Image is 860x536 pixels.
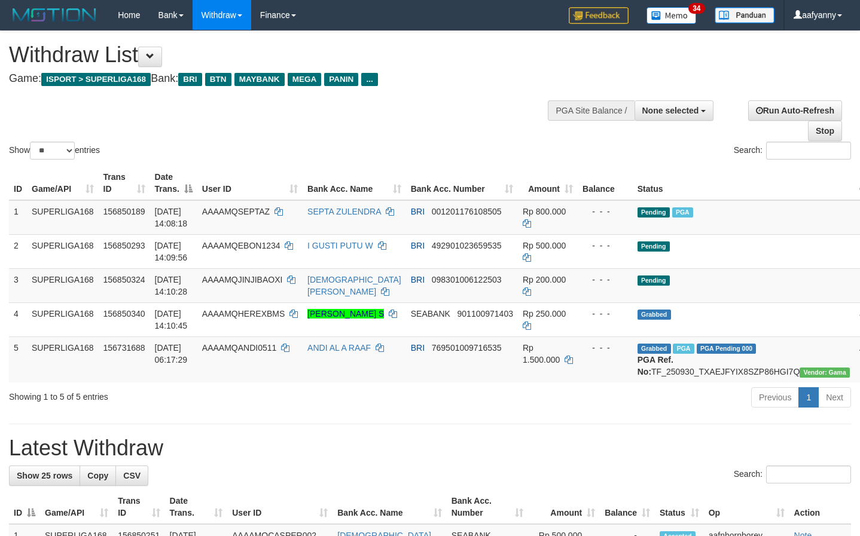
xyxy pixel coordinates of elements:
[165,490,228,524] th: Date Trans.: activate to sort column ascending
[673,344,694,354] span: Marked by aafromsomean
[155,207,188,228] span: [DATE] 14:08:18
[688,3,705,14] span: 34
[178,73,202,86] span: BRI
[202,275,283,284] span: AAAAMQJINJIBAOXI
[27,166,99,200] th: Game/API: activate to sort column ascending
[113,490,164,524] th: Trans ID: activate to sort column ascending
[150,166,197,200] th: Date Trans.: activate to sort column descending
[9,166,27,200] th: ID
[9,436,851,460] h1: Latest Withdraw
[115,465,148,486] a: CSV
[766,465,851,483] input: Search:
[697,344,757,354] span: PGA Pending
[27,268,99,302] td: SUPERLIGA168
[406,166,518,200] th: Bank Acc. Number: activate to sort column ascending
[9,302,27,336] td: 4
[638,310,671,320] span: Grabbed
[523,241,566,250] span: Rp 500.000
[9,465,80,486] a: Show 25 rows
[227,490,333,524] th: User ID: activate to sort column ascending
[432,207,502,216] span: Copy 001201176108505 to clipboard
[818,387,851,408] a: Next
[458,309,513,318] span: Copy 901100971403 to clipboard
[800,367,850,378] span: Vendor URL: https://trx31.1velocity.biz
[9,490,40,524] th: ID: activate to sort column descending
[583,342,628,354] div: - - -
[303,166,406,200] th: Bank Acc. Name: activate to sort column ascending
[633,166,855,200] th: Status
[9,200,27,235] td: 1
[583,308,628,320] div: - - -
[103,309,145,318] span: 156850340
[307,309,384,318] a: [PERSON_NAME] S
[646,7,697,24] img: Button%20Memo.svg
[715,7,774,23] img: panduan.png
[41,73,151,86] span: ISPORT > SUPERLIGA168
[734,465,851,483] label: Search:
[411,241,425,250] span: BRI
[307,207,381,216] a: SEPTA ZULENDRA
[578,166,633,200] th: Balance
[704,490,789,524] th: Op: activate to sort column ascending
[9,234,27,268] td: 2
[87,471,108,480] span: Copy
[197,166,303,200] th: User ID: activate to sort column ascending
[9,386,349,403] div: Showing 1 to 5 of 5 entries
[583,240,628,252] div: - - -
[523,343,560,365] span: Rp 1.500.000
[103,241,145,250] span: 156850293
[155,343,188,365] span: [DATE] 06:17:29
[638,355,673,376] b: PGA Ref. No:
[635,100,714,121] button: None selected
[9,43,562,67] h1: Withdraw List
[155,309,188,330] span: [DATE] 14:10:45
[9,268,27,302] td: 3
[583,206,628,218] div: - - -
[307,275,401,296] a: [DEMOGRAPHIC_DATA][PERSON_NAME]
[123,471,141,480] span: CSV
[80,465,116,486] a: Copy
[30,142,75,160] select: Showentries
[523,207,566,216] span: Rp 800.000
[748,100,842,121] a: Run Auto-Refresh
[638,275,670,286] span: Pending
[9,73,562,85] h4: Game: Bank:
[583,274,628,286] div: - - -
[202,343,277,353] span: AAAAMQANDI0511
[155,275,188,296] span: [DATE] 14:10:28
[324,73,358,86] span: PANIN
[638,241,670,252] span: Pending
[432,241,502,250] span: Copy 492901023659535 to clipboard
[432,275,502,284] span: Copy 098301006122503 to clipboard
[798,387,819,408] a: 1
[9,142,100,160] label: Show entries
[569,7,629,24] img: Feedback.jpg
[638,207,670,218] span: Pending
[155,241,188,262] span: [DATE] 14:09:56
[27,336,99,382] td: SUPERLIGA168
[642,106,699,115] span: None selected
[734,142,851,160] label: Search:
[27,200,99,235] td: SUPERLIGA168
[528,490,600,524] th: Amount: activate to sort column ascending
[361,73,377,86] span: ...
[655,490,704,524] th: Status: activate to sort column ascending
[672,207,693,218] span: Marked by aafsengchandara
[411,275,425,284] span: BRI
[202,241,280,250] span: AAAAMQEBON1234
[518,166,578,200] th: Amount: activate to sort column ascending
[766,142,851,160] input: Search:
[432,343,502,353] span: Copy 769501009716535 to clipboard
[638,344,671,354] span: Grabbed
[447,490,528,524] th: Bank Acc. Number: activate to sort column ascending
[548,100,634,121] div: PGA Site Balance /
[103,207,145,216] span: 156850189
[40,490,113,524] th: Game/API: activate to sort column ascending
[751,387,799,408] a: Previous
[17,471,72,480] span: Show 25 rows
[205,73,231,86] span: BTN
[411,207,425,216] span: BRI
[27,302,99,336] td: SUPERLIGA168
[789,490,851,524] th: Action
[99,166,150,200] th: Trans ID: activate to sort column ascending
